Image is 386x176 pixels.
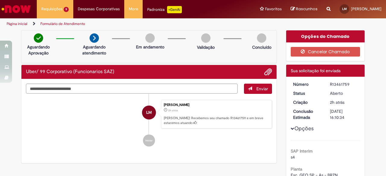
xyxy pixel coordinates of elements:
span: More [129,6,138,12]
div: Livia Machado [142,106,156,119]
h2: Uber/ 99 Corporativo (Funcionarios SAZ) Histórico de tíquete [26,69,114,75]
p: +GenAi [167,6,182,13]
span: Favoritos [265,6,282,12]
button: Adicionar anexos [264,68,272,76]
time: 29/08/2025 11:10:30 [168,109,178,112]
img: img-circle-grey.png [201,33,210,43]
ul: Histórico de tíquete [26,94,272,153]
dt: Número [289,81,326,87]
a: Formulário de Atendimento [40,21,85,26]
img: check-circle-green.png [34,33,43,43]
div: Padroniza [147,6,182,13]
span: s4 [291,154,295,160]
p: Em andamento [136,44,164,50]
dt: Conclusão Estimada [289,108,326,120]
button: Enviar [244,84,272,94]
span: 2h atrás [168,109,178,112]
b: SAP Interim [291,148,313,154]
img: img-circle-grey.png [257,33,266,43]
button: Cancelar Chamado [291,47,360,57]
div: Aberto [330,90,358,96]
span: Enviar [256,86,268,91]
a: Rascunhos [291,6,318,12]
span: Sua solicitação foi enviada [291,68,340,73]
div: R13461759 [330,81,358,87]
span: Despesas Corporativas [78,6,120,12]
span: 2h atrás [330,100,344,105]
p: Concluído [252,44,271,50]
div: [DATE] 16:10:34 [330,108,358,120]
time: 29/08/2025 11:10:30 [330,100,344,105]
a: Página inicial [7,21,27,26]
div: [PERSON_NAME] [164,103,269,107]
b: Planta [291,166,302,172]
img: arrow-next.png [90,33,99,43]
span: Requisições [41,6,62,12]
span: LM [146,105,152,120]
div: 29/08/2025 11:10:30 [330,99,358,105]
span: 9 [64,7,69,12]
dt: Status [289,90,326,96]
div: Opções do Chamado [286,30,365,42]
span: Rascunhos [296,6,318,12]
p: Validação [197,44,215,50]
textarea: Digite sua mensagem aqui... [26,84,238,94]
span: [PERSON_NAME] [351,6,381,11]
img: ServiceNow [1,3,32,15]
p: Aguardando atendimento [80,44,109,56]
img: img-circle-grey.png [145,33,155,43]
li: Livia Machado [26,100,272,129]
dt: Criação [289,99,326,105]
p: [PERSON_NAME]! Recebemos seu chamado R13461759 e em breve estaremos atuando. [164,116,269,125]
p: Aguardando Aprovação [24,44,53,56]
ul: Trilhas de página [5,18,253,29]
span: LM [342,7,347,11]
